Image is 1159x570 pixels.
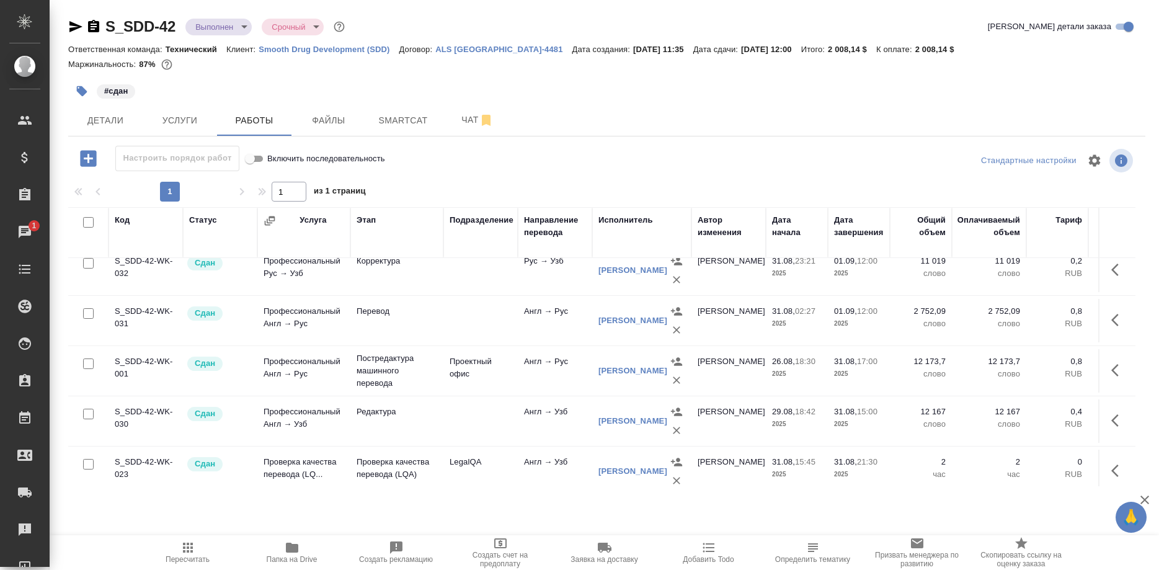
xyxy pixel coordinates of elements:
[1032,305,1082,318] p: 0,8
[772,267,822,280] p: 2025
[896,456,946,468] p: 2
[958,305,1020,318] p: 2 752,09
[257,450,350,493] td: Проверка качества перевода (LQ...
[772,214,822,239] div: Дата начала
[896,255,946,267] p: 11 019
[667,453,686,471] button: Назначить
[834,306,857,316] p: 01.09,
[795,256,815,265] p: 23:21
[195,307,215,319] p: Сдан
[598,366,667,375] a: [PERSON_NAME]
[667,403,686,421] button: Назначить
[896,305,946,318] p: 2 752,09
[1104,355,1134,385] button: Здесь прячутся важные кнопки
[1095,355,1150,368] p: 9 738,96
[262,19,324,35] div: Выполнен
[357,305,437,318] p: Перевод
[772,256,795,265] p: 31.08,
[1032,456,1082,468] p: 0
[834,318,884,330] p: 2025
[633,45,693,54] p: [DATE] 11:35
[958,406,1020,418] p: 12 167
[857,357,877,366] p: 17:00
[896,418,946,430] p: слово
[1104,255,1134,285] button: Здесь прячутся важные кнопки
[257,349,350,393] td: Профессиональный Англ → Рус
[988,20,1111,33] span: [PERSON_NAME] детали заказа
[186,456,251,473] div: Менеджер проверил работу исполнителя, передает ее на следующий этап
[224,113,284,128] span: Работы
[357,352,437,390] p: Постредактура машинного перевода
[795,306,815,316] p: 02:27
[71,146,105,171] button: Добавить работу
[598,316,667,325] a: [PERSON_NAME]
[331,19,347,35] button: Доп статусы указывают на важность/срочность заказа
[86,19,101,34] button: Скопировать ссылку
[958,468,1020,481] p: час
[896,267,946,280] p: слово
[772,407,795,416] p: 29.08,
[68,19,83,34] button: Скопировать ссылку для ЯМессенджера
[195,407,215,420] p: Сдан
[772,357,795,366] p: 26.08,
[1095,406,1150,418] p: 4 866,8
[795,357,815,366] p: 18:30
[958,267,1020,280] p: слово
[435,45,572,54] p: ALS [GEOGRAPHIC_DATA]-4481
[1104,305,1134,335] button: Здесь прячутся важные кнопки
[3,216,47,247] a: 1
[357,406,437,418] p: Редактура
[186,355,251,372] div: Менеджер проверил работу исполнителя, передает ее на следующий этап
[1095,255,1150,267] p: 2 203,8
[109,249,183,292] td: S_SDD-42-WK-032
[443,349,518,393] td: Проектный офис
[518,450,592,493] td: Англ → Узб
[896,214,946,239] div: Общий объем
[24,220,43,232] span: 1
[109,349,183,393] td: S_SDD-42-WK-001
[109,299,183,342] td: S_SDD-42-WK-031
[691,450,766,493] td: [PERSON_NAME]
[834,267,884,280] p: 2025
[598,416,667,425] a: [PERSON_NAME]
[104,85,128,97] p: #сдан
[598,265,667,275] a: [PERSON_NAME]
[195,458,215,470] p: Сдан
[667,252,686,270] button: Назначить
[834,407,857,416] p: 31.08,
[226,45,259,54] p: Клиент:
[1095,468,1150,481] p: RUB
[373,113,433,128] span: Smartcat
[68,60,139,69] p: Маржинальность:
[1032,355,1082,368] p: 0,8
[691,399,766,443] td: [PERSON_NAME]
[667,371,686,390] button: Удалить
[957,214,1020,239] div: Оплачиваемый объем
[772,368,822,380] p: 2025
[691,249,766,292] td: [PERSON_NAME]
[524,214,586,239] div: Направление перевода
[667,302,686,321] button: Назначить
[267,153,385,165] span: Включить последовательность
[150,113,210,128] span: Услуги
[1032,267,1082,280] p: RUB
[1095,418,1150,430] p: RUB
[518,399,592,443] td: Англ → Узб
[1032,418,1082,430] p: RUB
[772,457,795,466] p: 31.08,
[834,256,857,265] p: 01.09,
[801,45,828,54] p: Итого:
[259,45,399,54] p: Smooth Drug Development (SDD)
[834,368,884,380] p: 2025
[896,468,946,481] p: час
[139,60,158,69] p: 87%
[186,305,251,322] div: Менеджер проверил работу исполнителя, передает ее на следующий этап
[264,215,276,227] button: Сгруппировать
[667,270,686,289] button: Удалить
[691,349,766,393] td: [PERSON_NAME]
[693,45,741,54] p: Дата сдачи:
[109,450,183,493] td: S_SDD-42-WK-023
[115,214,130,226] div: Код
[68,78,95,105] button: Добавить тэг
[448,112,507,128] span: Чат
